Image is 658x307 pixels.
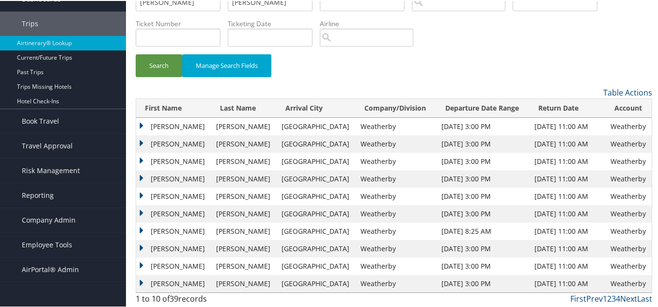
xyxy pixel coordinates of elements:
[277,274,356,291] td: [GEOGRAPHIC_DATA]
[136,204,211,222] td: [PERSON_NAME]
[277,98,356,117] th: Arrival City: activate to sort column ascending
[277,134,356,152] td: [GEOGRAPHIC_DATA]
[136,117,211,134] td: [PERSON_NAME]
[530,222,606,239] td: [DATE] 11:00 AM
[530,134,606,152] td: [DATE] 11:00 AM
[606,187,652,204] td: Weatherby
[211,187,277,204] td: [PERSON_NAME]
[136,187,211,204] td: [PERSON_NAME]
[228,18,320,28] label: Ticketing Date
[211,98,277,117] th: Last Name: activate to sort column ascending
[170,292,178,303] span: 39
[530,274,606,291] td: [DATE] 11:00 AM
[356,204,436,222] td: Weatherby
[606,274,652,291] td: Weatherby
[356,98,436,117] th: Company/Division
[211,152,277,169] td: [PERSON_NAME]
[22,257,79,281] span: AirPortal® Admin
[356,152,436,169] td: Weatherby
[136,257,211,274] td: [PERSON_NAME]
[437,239,530,257] td: [DATE] 3:00 PM
[437,134,530,152] td: [DATE] 3:00 PM
[586,292,603,303] a: Prev
[530,169,606,187] td: [DATE] 11:00 AM
[570,292,586,303] a: First
[356,222,436,239] td: Weatherby
[211,222,277,239] td: [PERSON_NAME]
[22,158,80,182] span: Risk Management
[437,257,530,274] td: [DATE] 3:00 PM
[530,187,606,204] td: [DATE] 11:00 AM
[530,257,606,274] td: [DATE] 11:00 AM
[136,222,211,239] td: [PERSON_NAME]
[136,98,211,117] th: First Name: activate to sort column ascending
[606,117,652,134] td: Weatherby
[320,18,421,28] label: Airline
[211,117,277,134] td: [PERSON_NAME]
[277,239,356,257] td: [GEOGRAPHIC_DATA]
[606,98,652,117] th: Account: activate to sort column ascending
[277,152,356,169] td: [GEOGRAPHIC_DATA]
[136,152,211,169] td: [PERSON_NAME]
[356,187,436,204] td: Weatherby
[437,117,530,134] td: [DATE] 3:00 PM
[136,134,211,152] td: [PERSON_NAME]
[606,257,652,274] td: Weatherby
[356,257,436,274] td: Weatherby
[530,204,606,222] td: [DATE] 11:00 AM
[606,152,652,169] td: Weatherby
[603,86,652,97] a: Table Actions
[211,274,277,291] td: [PERSON_NAME]
[22,207,76,231] span: Company Admin
[437,169,530,187] td: [DATE] 3:00 PM
[211,239,277,257] td: [PERSON_NAME]
[530,152,606,169] td: [DATE] 11:00 AM
[211,204,277,222] td: [PERSON_NAME]
[606,169,652,187] td: Weatherby
[211,134,277,152] td: [PERSON_NAME]
[136,274,211,291] td: [PERSON_NAME]
[22,133,73,157] span: Travel Approval
[356,117,436,134] td: Weatherby
[277,117,356,134] td: [GEOGRAPHIC_DATA]
[437,152,530,169] td: [DATE] 3:00 PM
[437,274,530,291] td: [DATE] 3:00 PM
[277,169,356,187] td: [GEOGRAPHIC_DATA]
[637,292,652,303] a: Last
[616,292,620,303] a: 4
[22,11,38,35] span: Trips
[611,292,616,303] a: 3
[437,187,530,204] td: [DATE] 3:00 PM
[211,257,277,274] td: [PERSON_NAME]
[606,134,652,152] td: Weatherby
[437,204,530,222] td: [DATE] 3:00 PM
[22,108,59,132] span: Book Travel
[603,292,607,303] a: 1
[606,222,652,239] td: Weatherby
[356,274,436,291] td: Weatherby
[530,117,606,134] td: [DATE] 11:00 AM
[277,222,356,239] td: [GEOGRAPHIC_DATA]
[277,204,356,222] td: [GEOGRAPHIC_DATA]
[277,187,356,204] td: [GEOGRAPHIC_DATA]
[606,239,652,257] td: Weatherby
[530,239,606,257] td: [DATE] 11:00 AM
[277,257,356,274] td: [GEOGRAPHIC_DATA]
[136,239,211,257] td: [PERSON_NAME]
[22,232,72,256] span: Employee Tools
[211,169,277,187] td: [PERSON_NAME]
[22,182,54,207] span: Reporting
[530,98,606,117] th: Return Date: activate to sort column ascending
[437,98,530,117] th: Departure Date Range: activate to sort column ascending
[136,169,211,187] td: [PERSON_NAME]
[356,169,436,187] td: Weatherby
[607,292,611,303] a: 2
[620,292,637,303] a: Next
[356,134,436,152] td: Weatherby
[356,239,436,257] td: Weatherby
[182,53,271,76] button: Manage Search Fields
[437,222,530,239] td: [DATE] 8:25 AM
[136,53,182,76] button: Search
[606,204,652,222] td: Weatherby
[136,18,228,28] label: Ticket Number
